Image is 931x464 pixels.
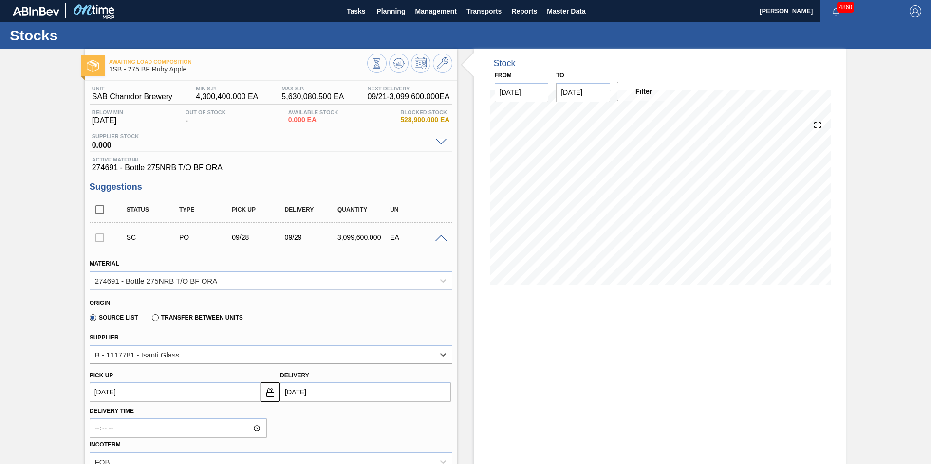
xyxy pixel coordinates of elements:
[411,54,430,73] button: Schedule Inventory
[466,5,502,17] span: Transports
[367,86,449,91] span: Next Delivery
[90,372,113,379] label: Pick up
[186,109,226,115] span: Out Of Stock
[90,441,121,448] label: Incoterm
[400,109,449,115] span: Blocked Stock
[87,60,99,72] img: Ícone
[281,86,344,91] span: MAX S.P.
[196,92,258,101] span: 4,300,400.000 EA
[837,2,854,13] span: 4860
[820,4,852,18] button: Notifications
[90,300,111,306] label: Origin
[90,314,138,321] label: Source List
[556,83,610,102] input: mm/dd/yyyy
[229,233,288,241] div: 09/28/2025
[183,109,228,125] div: -
[494,58,516,69] div: Stock
[495,72,512,79] label: From
[177,233,236,241] div: Purchase order
[92,157,450,162] span: Active Material
[92,163,450,172] span: 274691 - Bottle 275NRB T/O BF ORA
[152,314,243,321] label: Transfer between Units
[511,5,537,17] span: Reports
[288,116,338,124] span: 0.000 EA
[878,5,890,17] img: userActions
[261,382,280,402] button: locked
[90,334,119,341] label: Supplier
[388,206,447,213] div: UN
[196,86,258,91] span: MIN S.P.
[90,382,261,402] input: mm/dd/yyyy
[282,233,341,241] div: 09/29/2025
[229,206,288,213] div: Pick up
[367,92,449,101] span: 09/21 - 3,099,600.000 EA
[177,206,236,213] div: Type
[388,233,447,241] div: EA
[617,82,671,101] button: Filter
[13,7,59,16] img: TNhmsLtSVTkK8tSr43FrP2fwEKptu5GPRR3wAAAABJRU5ErkJggg==
[92,133,430,139] span: Supplier Stock
[10,30,183,41] h1: Stocks
[95,350,179,358] div: B - 1117781 - Isanti Glass
[495,83,549,102] input: mm/dd/yyyy
[95,276,218,285] div: 274691 - Bottle 275NRB T/O BF ORA
[376,5,405,17] span: Planning
[124,233,183,241] div: Suggestion Created
[90,404,267,418] label: Delivery Time
[109,59,367,65] span: Awaiting Load Composition
[547,5,585,17] span: Master Data
[92,86,172,91] span: Unit
[433,54,452,73] button: Go to Master Data / General
[400,116,449,124] span: 528,900.000 EA
[281,92,344,101] span: 5,630,080.500 EA
[92,92,172,101] span: SAB Chamdor Brewery
[90,182,452,192] h3: Suggestions
[92,109,123,115] span: Below Min
[280,372,309,379] label: Delivery
[264,386,276,398] img: locked
[92,139,430,149] span: 0.000
[92,116,123,125] span: [DATE]
[335,206,394,213] div: Quantity
[288,109,338,115] span: Available Stock
[910,5,921,17] img: Logout
[345,5,367,17] span: Tasks
[124,206,183,213] div: Status
[109,66,367,73] span: 1SB - 275 BF Ruby Apple
[90,260,119,267] label: Material
[389,54,409,73] button: Update Chart
[556,72,564,79] label: to
[282,206,341,213] div: Delivery
[335,233,394,241] div: 3,099,600.000
[415,5,457,17] span: Management
[280,382,451,402] input: mm/dd/yyyy
[367,54,387,73] button: Stocks Overview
